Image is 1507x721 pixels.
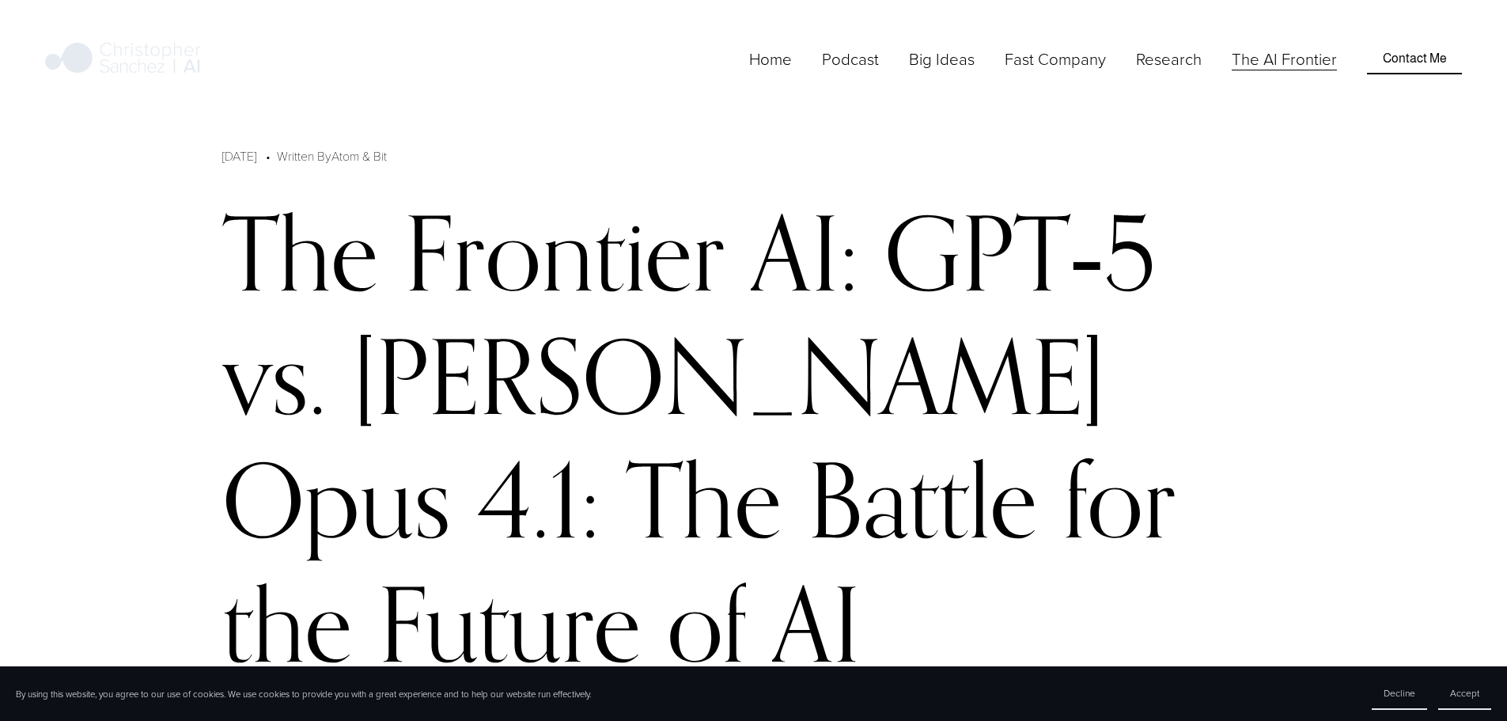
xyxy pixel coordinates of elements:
[667,562,746,685] div: of
[808,438,1037,561] div: Battle
[749,46,792,72] a: Home
[353,314,1105,438] div: [PERSON_NAME]
[884,191,1156,314] div: GPT‑5
[1384,686,1415,700] span: Decline
[222,191,378,314] div: The
[1232,46,1337,72] a: The AI Frontier
[404,191,725,314] div: Frontier
[1005,47,1106,70] span: Fast Company
[222,147,256,164] span: [DATE]
[16,688,591,700] p: By using this website, you agree to our use of cookies. We use cookies to provide you with a grea...
[1136,47,1202,70] span: Research
[1063,438,1176,561] div: for
[1005,46,1106,72] a: folder dropdown
[222,314,327,438] div: vs.
[772,562,861,685] div: AI
[222,438,451,561] div: Opus
[1372,677,1427,710] button: Decline
[331,147,387,164] a: Atom & Bit
[477,438,600,561] div: 4.1:
[222,562,352,685] div: the
[45,40,201,79] img: Christopher Sanchez | AI
[1450,686,1479,700] span: Accept
[277,146,387,165] div: Written By
[1367,44,1461,74] a: Contact Me
[626,438,782,561] div: The
[909,46,975,72] a: folder dropdown
[1136,46,1202,72] a: folder dropdown
[751,191,858,314] div: AI:
[378,562,641,685] div: Future
[1438,677,1491,710] button: Accept
[909,47,975,70] span: Big Ideas
[822,46,879,72] a: Podcast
